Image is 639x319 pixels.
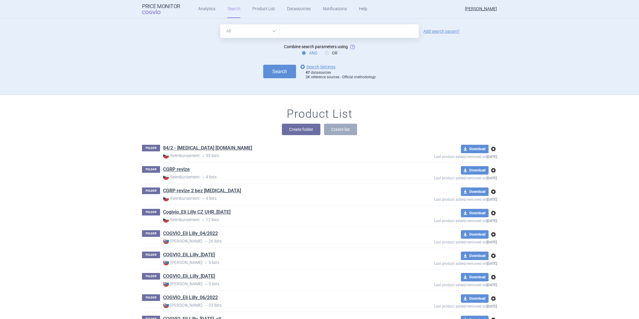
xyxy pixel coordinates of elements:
a: Price MonitorCOGVIO [142,3,180,15]
p: Last product added/removed on [390,217,497,223]
span: Combine search parameters using [284,44,348,49]
i: • [200,196,206,202]
a: Search Settings [299,63,335,70]
p: FOLDER [142,273,160,280]
i: • [200,175,206,181]
h1: COGVIO_Eli Lilly_06/2022 [163,294,218,302]
a: 84/2 - [MEDICAL_DATA] [DOMAIN_NAME] [163,145,252,151]
img: SK [163,238,169,244]
button: Download [461,166,489,175]
p: 5 lists [163,259,390,266]
h1: COGVIO_Eli_Lilly_06.10.2025 [163,252,215,259]
a: COGVIO_Eli_Lilly_[DATE] [163,273,215,280]
img: CZ [163,174,169,180]
strong: Reimbursement [163,217,200,223]
p: FOLDER [142,230,160,237]
p: 4 lists [163,195,390,202]
strong: Price Monitor [142,3,180,9]
img: CZ [163,153,169,159]
p: 5 lists [163,281,390,287]
p: Last product added/removed on [390,260,497,266]
button: Download [461,187,489,196]
img: CZ [163,217,169,223]
p: Last product added/removed on [390,303,497,308]
button: Download [461,145,489,153]
i: • [202,281,208,287]
button: Download [461,294,489,303]
h1: Cogivio_Eli Lilly CZ UHR_13.12.2024 [163,209,230,217]
p: Last product added/removed on [390,281,497,287]
a: Add search param? [423,29,460,33]
h1: Product List [287,107,352,121]
button: Download [461,273,489,281]
label: AND [302,50,317,56]
strong: Reimbursement [163,195,200,201]
strong: [DATE] [486,155,497,159]
p: FOLDER [142,209,160,215]
div: datasources SK reference sources - Official methodology [306,70,376,80]
img: SK [163,302,169,308]
strong: [PERSON_NAME] [163,281,202,287]
p: FOLDER [142,252,160,258]
strong: [DATE] [486,219,497,223]
p: Last product added/removed on [390,153,497,159]
button: Download [461,230,489,239]
a: CGRP revize 2 bez [MEDICAL_DATA] [163,187,241,194]
strong: [PERSON_NAME] [163,302,202,308]
button: Download [461,252,489,260]
p: Last product added/removed on [390,196,497,202]
i: • [200,153,206,159]
p: 33 lists [163,302,390,308]
h1: CGRP revize [163,166,190,174]
p: FOLDER [142,187,160,194]
label: OR [325,50,338,56]
p: Last product added/removed on [390,175,497,180]
p: FOLDER [142,294,160,301]
img: CZ [163,195,169,201]
h1: COGVIO_Eli Lilly_04/2022 [163,230,218,238]
button: Create folder [282,124,320,135]
h1: CGRP revize 2 bez Vyepti [163,187,241,195]
strong: [PERSON_NAME] [163,259,202,265]
img: SK [163,281,169,287]
strong: [DATE] [486,304,497,308]
button: Download [461,209,489,217]
h1: 84/2 - Zyprexa ref.gr [163,145,252,153]
p: FOLDER [142,166,160,173]
a: COGVIO_Eli Lilly_04/2022 [163,230,218,237]
a: COGVIO_Eli_Lilly_[DATE] [163,252,215,258]
span: COGVIO [142,9,169,14]
i: • [200,217,206,223]
i: • [202,303,208,309]
p: 12 lists [163,217,390,223]
strong: [PERSON_NAME] [163,238,202,244]
strong: [DATE] [486,197,497,202]
img: SK [163,259,169,265]
strong: [DATE] [486,240,497,244]
strong: Reimbursement [163,174,200,180]
a: COGVIO_Eli Lilly_06/2022 [163,294,218,301]
p: Last product added/removed on [390,239,497,244]
strong: [DATE] [486,283,497,287]
button: Create list [324,124,357,135]
p: 26 lists [163,238,390,244]
a: CGRP revize [163,166,190,173]
a: Cogivio_Eli Lilly CZ UHR_[DATE] [163,209,230,215]
p: 4 lists [163,174,390,180]
button: Search [263,65,296,78]
strong: [DATE] [486,176,497,180]
i: • [202,260,208,266]
p: FOLDER [142,145,160,151]
strong: Reimbursement [163,153,200,159]
strong: [DATE] [486,262,497,266]
h1: COGVIO_Eli_Lilly_06.10.2025 [163,273,215,281]
strong: 47 [306,70,310,75]
i: • [202,239,208,245]
p: 35 lists [163,153,390,159]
